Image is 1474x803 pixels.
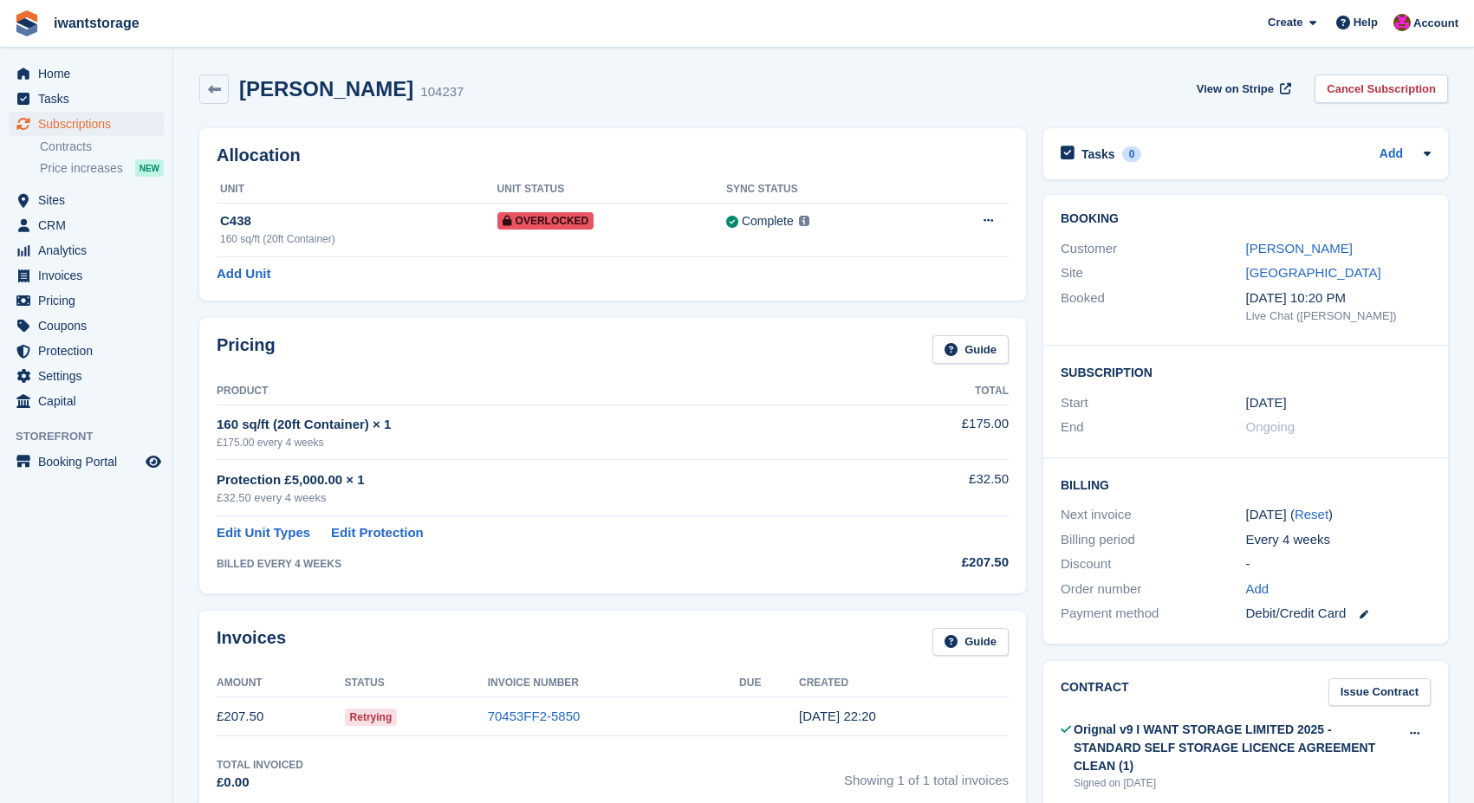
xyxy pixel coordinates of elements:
a: Add [1380,145,1403,165]
a: Reset [1295,507,1328,521]
span: Storefront [16,428,172,445]
div: Orignal v9 I WANT STORAGE LIMITED 2025 - STANDARD SELF STORAGE LICENCE AGREEMENT CLEAN (1) [1074,721,1399,775]
span: Retrying [345,709,398,726]
span: Pricing [38,288,142,313]
div: 160 sq/ft (20ft Container) × 1 [217,415,862,435]
div: £175.00 every 4 weeks [217,435,862,450]
h2: [PERSON_NAME] [239,77,413,100]
th: Created [799,670,1009,697]
span: Ongoing [1246,419,1295,434]
div: £0.00 [217,773,303,793]
a: Issue Contract [1328,678,1431,707]
span: Create [1268,14,1302,31]
a: Add Unit [217,264,270,284]
h2: Contract [1061,678,1129,707]
div: Start [1061,393,1246,413]
div: [DATE] 10:20 PM [1246,288,1432,308]
td: £32.50 [862,460,1009,516]
span: Capital [38,389,142,413]
span: Showing 1 of 1 total invoices [844,757,1009,793]
a: menu [9,339,164,363]
div: Complete [742,212,794,230]
div: £32.50 every 4 weeks [217,489,862,507]
a: 70453FF2-5850 [488,709,581,723]
div: C438 [220,211,497,231]
a: Cancel Subscription [1315,74,1448,103]
div: Debit/Credit Card [1246,604,1432,624]
a: menu [9,87,164,111]
span: Help [1354,14,1378,31]
span: Invoices [38,263,142,288]
a: menu [9,263,164,288]
a: Add [1246,580,1269,599]
span: Analytics [38,238,142,262]
a: Guide [932,335,1009,364]
div: Signed on [DATE] [1074,775,1399,791]
time: 2025-08-28 00:00:00 UTC [1246,393,1287,413]
th: Status [345,670,488,697]
span: Price increases [40,160,123,177]
div: Protection £5,000.00 × 1 [217,470,862,490]
div: Billing period [1061,530,1246,550]
h2: Tasks [1081,146,1115,162]
a: menu [9,213,164,237]
time: 2025-08-28 21:20:58 UTC [799,709,876,723]
h2: Billing [1061,476,1431,493]
img: Jonathan [1393,14,1411,31]
span: Booking Portal [38,450,142,474]
h2: Booking [1061,212,1431,226]
div: Customer [1061,239,1246,259]
a: Contracts [40,139,164,155]
div: Payment method [1061,604,1246,624]
a: menu [9,389,164,413]
a: menu [9,188,164,212]
div: Live Chat ([PERSON_NAME]) [1246,308,1432,325]
th: Amount [217,670,345,697]
img: stora-icon-8386f47178a22dfd0bd8f6a31ec36ba5ce8667c1dd55bd0f319d3a0aa187defe.svg [14,10,40,36]
div: Site [1061,263,1246,283]
a: menu [9,288,164,313]
th: Unit Status [497,176,726,204]
a: Edit Protection [331,523,424,543]
span: Subscriptions [38,112,142,136]
a: menu [9,238,164,262]
a: View on Stripe [1190,74,1295,103]
span: Coupons [38,314,142,338]
th: Invoice Number [488,670,739,697]
div: 160 sq/ft (20ft Container) [220,231,497,247]
h2: Allocation [217,146,1009,165]
h2: Invoices [217,628,286,657]
th: Sync Status [726,176,923,204]
div: Total Invoiced [217,757,303,773]
th: Due [739,670,799,697]
h2: Subscription [1061,363,1431,380]
th: Product [217,378,862,405]
a: iwantstorage [47,9,146,37]
a: [PERSON_NAME] [1246,241,1353,256]
span: Account [1413,15,1458,32]
span: Settings [38,364,142,388]
div: £207.50 [862,553,1009,573]
a: menu [9,314,164,338]
div: BILLED EVERY 4 WEEKS [217,556,862,572]
span: Home [38,62,142,86]
img: icon-info-grey-7440780725fd019a000dd9b08b2336e03edf1995a4989e88bcd33f0948082b44.svg [799,216,809,226]
a: Edit Unit Types [217,523,310,543]
div: Next invoice [1061,505,1246,525]
td: £175.00 [862,405,1009,459]
div: Every 4 weeks [1246,530,1432,550]
a: Preview store [143,451,164,472]
span: Protection [38,339,142,363]
span: CRM [38,213,142,237]
a: Guide [932,628,1009,657]
h2: Pricing [217,335,276,364]
div: Booked [1061,288,1246,325]
th: Total [862,378,1009,405]
th: Unit [217,176,497,204]
a: menu [9,364,164,388]
div: NEW [135,159,164,177]
span: Sites [38,188,142,212]
div: Discount [1061,554,1246,574]
div: Order number [1061,580,1246,599]
a: menu [9,112,164,136]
